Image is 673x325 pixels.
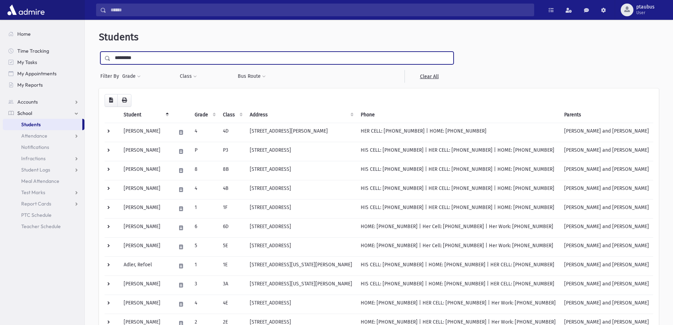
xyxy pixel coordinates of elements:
td: 8B [219,161,246,180]
td: [PERSON_NAME] and [PERSON_NAME] [560,161,653,180]
td: [PERSON_NAME] and [PERSON_NAME] [560,123,653,142]
td: [STREET_ADDRESS] [246,199,356,218]
span: PTC Schedule [21,212,52,218]
td: HOME: [PHONE_NUMBER] | HER CELL: [PHONE_NUMBER] | Her Work: [PHONE_NUMBER] [356,295,560,314]
span: My Tasks [17,59,37,65]
td: P3 [219,142,246,161]
td: [STREET_ADDRESS] [246,237,356,256]
span: Notifications [21,144,49,150]
td: 1F [219,199,246,218]
span: User [636,10,655,16]
a: PTC Schedule [3,209,84,221]
span: Attendance [21,133,47,139]
td: 5 [190,237,219,256]
td: 1E [219,256,246,275]
a: My Appointments [3,68,84,79]
a: School [3,108,84,119]
td: [PERSON_NAME] and [PERSON_NAME] [560,256,653,275]
span: My Reports [17,82,43,88]
span: My Appointments [17,70,57,77]
img: AdmirePro [6,3,46,17]
td: [STREET_ADDRESS][US_STATE][PERSON_NAME] [246,256,356,275]
td: HOME: [PHONE_NUMBER] | Her Cell: [PHONE_NUMBER] | Her Work: [PHONE_NUMBER] [356,218,560,237]
a: Meal Attendance [3,175,84,187]
td: 4 [190,123,219,142]
td: [PERSON_NAME] and [PERSON_NAME] [560,275,653,295]
td: [PERSON_NAME] [119,142,172,161]
td: [PERSON_NAME] [119,295,172,314]
span: School [17,110,32,116]
span: Report Cards [21,201,51,207]
td: 4 [190,295,219,314]
td: [STREET_ADDRESS] [246,295,356,314]
a: Student Logs [3,164,84,175]
td: 3 [190,275,219,295]
td: 6D [219,218,246,237]
span: ptaubus [636,4,655,10]
td: [STREET_ADDRESS] [246,218,356,237]
td: [PERSON_NAME] [119,199,172,218]
a: My Reports [3,79,84,91]
td: [PERSON_NAME] [119,123,172,142]
input: Search [106,4,534,16]
button: Grade [122,70,141,83]
td: HIS CELL: [PHONE_NUMBER] | HER CELL: [PHONE_NUMBER] | HOME: [PHONE_NUMBER] [356,161,560,180]
a: My Tasks [3,57,84,68]
a: Test Marks [3,187,84,198]
td: 6 [190,218,219,237]
button: CSV [105,94,118,107]
td: 4D [219,123,246,142]
td: P [190,142,219,161]
td: 1 [190,256,219,275]
th: Phone [356,107,560,123]
td: [PERSON_NAME] [119,161,172,180]
td: [STREET_ADDRESS][US_STATE][PERSON_NAME] [246,275,356,295]
th: Address: activate to sort column ascending [246,107,356,123]
a: Teacher Schedule [3,221,84,232]
td: HER CELL: [PHONE_NUMBER] | HOME: [PHONE_NUMBER] [356,123,560,142]
a: Accounts [3,96,84,108]
button: Class [179,70,197,83]
button: Print [117,94,131,107]
td: [PERSON_NAME] and [PERSON_NAME] [560,295,653,314]
span: Teacher Schedule [21,223,61,230]
td: 4E [219,295,246,314]
a: Clear All [405,70,454,83]
th: Student: activate to sort column descending [119,107,172,123]
td: 1 [190,199,219,218]
td: [PERSON_NAME] and [PERSON_NAME] [560,180,653,199]
td: HOME: [PHONE_NUMBER] | Her Cell: [PHONE_NUMBER] | Her Work: [PHONE_NUMBER] [356,237,560,256]
td: HIS CELL: [PHONE_NUMBER] | HER CELL: [PHONE_NUMBER] | HOME: [PHONE_NUMBER] [356,142,560,161]
span: Student Logs [21,167,50,173]
span: Meal Attendance [21,178,59,184]
td: [PERSON_NAME] [119,237,172,256]
a: Students [3,119,82,130]
span: Students [21,121,41,128]
a: Infractions [3,153,84,164]
td: HIS CELL: [PHONE_NUMBER] | HOME: [PHONE_NUMBER] | HER CELL: [PHONE_NUMBER] [356,275,560,295]
td: [PERSON_NAME] and [PERSON_NAME] [560,199,653,218]
td: [PERSON_NAME] and [PERSON_NAME] [560,218,653,237]
th: Grade: activate to sort column ascending [190,107,219,123]
td: 8 [190,161,219,180]
td: HIS CELL: [PHONE_NUMBER] | HER CELL: [PHONE_NUMBER] | HOME: [PHONE_NUMBER] [356,180,560,199]
td: [PERSON_NAME] [119,218,172,237]
td: Adler, Refoel [119,256,172,275]
td: [PERSON_NAME] [119,180,172,199]
td: [STREET_ADDRESS][PERSON_NAME] [246,123,356,142]
td: [STREET_ADDRESS] [246,161,356,180]
td: [STREET_ADDRESS] [246,180,356,199]
th: Class: activate to sort column ascending [219,107,246,123]
a: Report Cards [3,198,84,209]
td: HIS CELL: [PHONE_NUMBER] | HOME: [PHONE_NUMBER] | HER CELL: [PHONE_NUMBER] [356,256,560,275]
td: 4 [190,180,219,199]
td: 5E [219,237,246,256]
span: Test Marks [21,189,45,196]
a: Time Tracking [3,45,84,57]
button: Bus Route [237,70,266,83]
td: [PERSON_NAME] and [PERSON_NAME] [560,237,653,256]
td: HIS CELL: [PHONE_NUMBER] | HER CELL: [PHONE_NUMBER] | HOME: [PHONE_NUMBER] [356,199,560,218]
span: Students [99,31,138,43]
th: Parents [560,107,653,123]
span: Accounts [17,99,38,105]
